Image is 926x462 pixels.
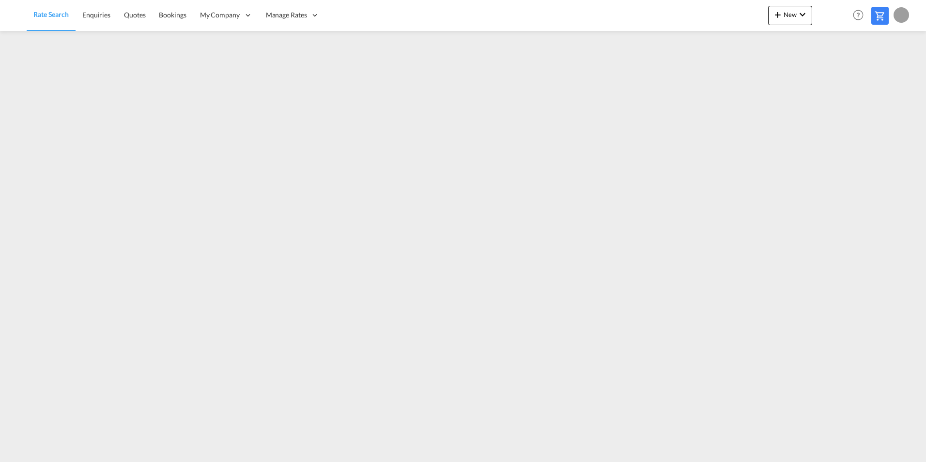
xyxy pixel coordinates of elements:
span: Manage Rates [266,10,307,20]
span: Bookings [159,11,186,19]
button: icon-plus 400-fgNewicon-chevron-down [768,6,812,25]
span: New [772,11,808,18]
span: My Company [200,10,240,20]
span: Quotes [124,11,145,19]
span: Rate Search [33,10,69,18]
span: Help [850,7,866,23]
md-icon: icon-plus 400-fg [772,9,784,20]
md-icon: icon-chevron-down [797,9,808,20]
span: Enquiries [82,11,110,19]
div: Help [850,7,871,24]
